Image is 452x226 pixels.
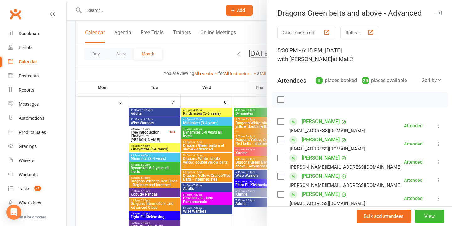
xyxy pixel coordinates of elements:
[8,83,66,97] a: Reports
[19,144,37,149] div: Gradings
[8,154,66,168] a: Waivers
[404,196,422,201] div: Attended
[290,181,401,189] div: [PERSON_NAME][EMAIL_ADDRESS][DOMAIN_NAME]
[8,111,66,125] a: Automations
[19,200,41,205] div: What's New
[404,160,422,164] div: Attended
[302,171,340,181] a: [PERSON_NAME]
[19,59,37,64] div: Calendar
[19,87,34,92] div: Reports
[290,163,401,171] div: [PERSON_NAME][EMAIL_ADDRESS][DOMAIN_NAME]
[8,27,66,41] a: Dashboard
[8,69,66,83] a: Payments
[19,130,46,135] div: Product Sales
[19,116,44,121] div: Automations
[8,97,66,111] a: Messages
[8,139,66,154] a: Gradings
[8,168,66,182] a: Workouts
[415,210,444,223] button: View
[8,182,66,196] a: Tasks 71
[302,189,340,199] a: [PERSON_NAME]
[290,127,365,135] div: [EMAIL_ADDRESS][DOMAIN_NAME]
[421,76,442,84] div: Sort by
[302,117,340,127] a: [PERSON_NAME]
[404,178,422,182] div: Attended
[290,199,365,208] div: [EMAIL_ADDRESS][DOMAIN_NAME]
[302,135,340,145] a: [PERSON_NAME]
[34,186,41,191] span: 71
[332,56,353,62] span: at Mat 2
[404,124,422,128] div: Attended
[19,31,40,36] div: Dashboard
[8,41,66,55] a: People
[19,45,32,50] div: People
[316,76,357,85] div: places booked
[277,56,332,62] span: with [PERSON_NAME]
[290,145,365,153] div: [EMAIL_ADDRESS][DOMAIN_NAME]
[362,76,407,85] div: places available
[267,9,452,18] div: Dragons Green belts and above - Advanced
[8,55,66,69] a: Calendar
[8,125,66,139] a: Product Sales
[19,172,38,177] div: Workouts
[340,27,379,38] button: Roll call
[8,6,23,22] a: Clubworx
[277,46,442,64] div: 5:30 PM - 6:15 PM, [DATE]
[302,153,340,163] a: [PERSON_NAME]
[19,158,34,163] div: Waivers
[316,77,323,84] div: 5
[8,196,66,210] a: What's New
[19,186,30,191] div: Tasks
[19,102,39,107] div: Messages
[357,210,411,223] button: Bulk add attendees
[404,142,422,146] div: Attended
[277,27,335,38] button: Class kiosk mode
[277,76,306,85] div: Attendees
[362,77,369,84] div: 25
[6,205,21,220] div: Open Intercom Messenger
[19,73,39,78] div: Payments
